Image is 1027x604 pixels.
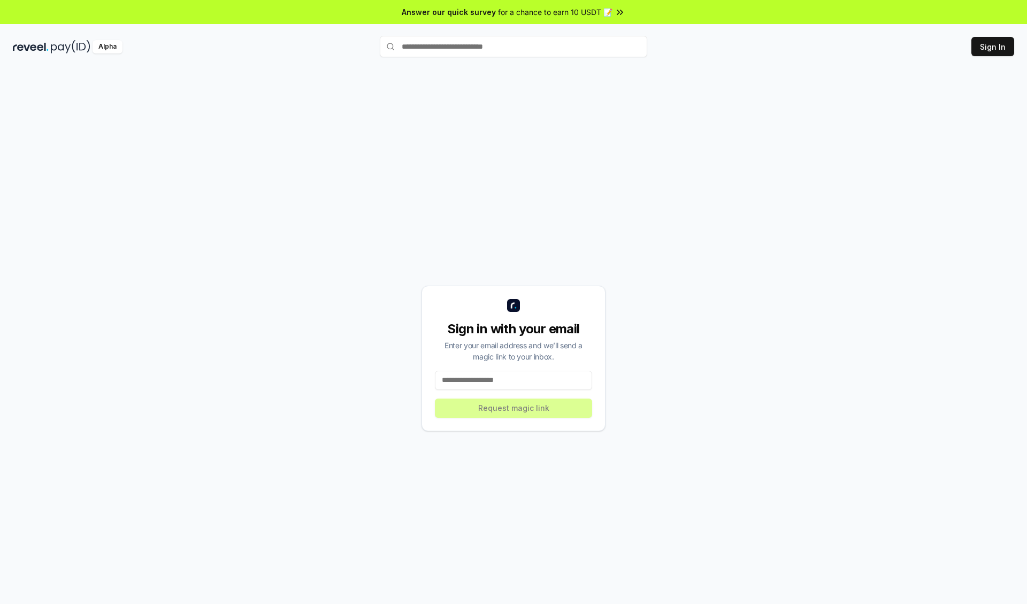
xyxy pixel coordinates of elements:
div: Alpha [93,40,122,53]
img: pay_id [51,40,90,53]
div: Sign in with your email [435,320,592,338]
img: logo_small [507,299,520,312]
span: Answer our quick survey [402,6,496,18]
span: for a chance to earn 10 USDT 📝 [498,6,612,18]
img: reveel_dark [13,40,49,53]
button: Sign In [971,37,1014,56]
div: Enter your email address and we’ll send a magic link to your inbox. [435,340,592,362]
